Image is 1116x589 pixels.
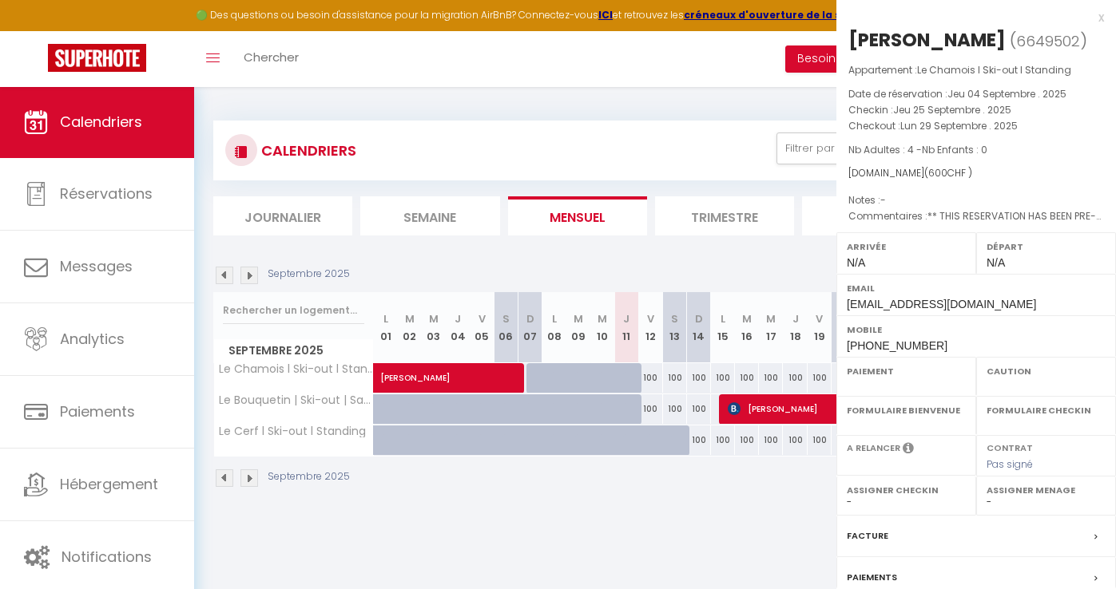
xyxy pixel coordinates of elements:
span: Jeu 04 Septembre . 2025 [947,87,1066,101]
label: Formulaire Bienvenue [847,402,966,418]
span: ( CHF ) [924,166,972,180]
span: Nb Enfants : 0 [922,143,987,156]
iframe: Chat [1048,517,1104,577]
label: Départ [987,239,1106,255]
span: 600 [928,166,947,180]
p: Commentaires : [848,208,1104,224]
div: [PERSON_NAME] [848,27,1006,53]
label: Assigner Checkin [847,482,966,498]
label: Contrat [987,441,1033,452]
span: Nb Adultes : 4 - [848,143,987,156]
span: [EMAIL_ADDRESS][DOMAIN_NAME] [847,298,1036,310]
span: - [880,193,886,207]
p: Date de réservation : [848,86,1104,102]
i: Sélectionner OUI si vous souhaiter envoyer les séquences de messages post-checkout [903,441,914,459]
span: Lun 29 Septembre . 2025 [900,119,1018,132]
p: Appartement : [848,62,1104,78]
label: Facture [847,528,888,544]
label: Caution [987,363,1106,379]
span: [PHONE_NUMBER] [847,339,947,352]
span: ( ) [1010,30,1087,52]
label: Formulaire Checkin [987,402,1106,418]
label: Email [847,280,1106,296]
span: Jeu 25 Septembre . 2025 [893,103,1011,117]
span: N/A [987,256,1005,269]
span: Le Chamois l Ski-out l Standing [917,63,1071,77]
label: Mobile [847,322,1106,338]
p: Checkout : [848,118,1104,134]
div: [DOMAIN_NAME] [848,166,1104,181]
p: Checkin : [848,102,1104,118]
span: 6649502 [1016,31,1080,51]
label: A relancer [847,441,900,455]
p: Notes : [848,192,1104,208]
label: Arrivée [847,239,966,255]
label: Assigner Menage [987,482,1106,498]
label: Paiements [847,569,897,586]
div: x [836,8,1104,27]
button: Ouvrir le widget de chat LiveChat [13,6,61,54]
span: Pas signé [987,457,1033,471]
span: N/A [847,256,865,269]
label: Paiement [847,363,966,379]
